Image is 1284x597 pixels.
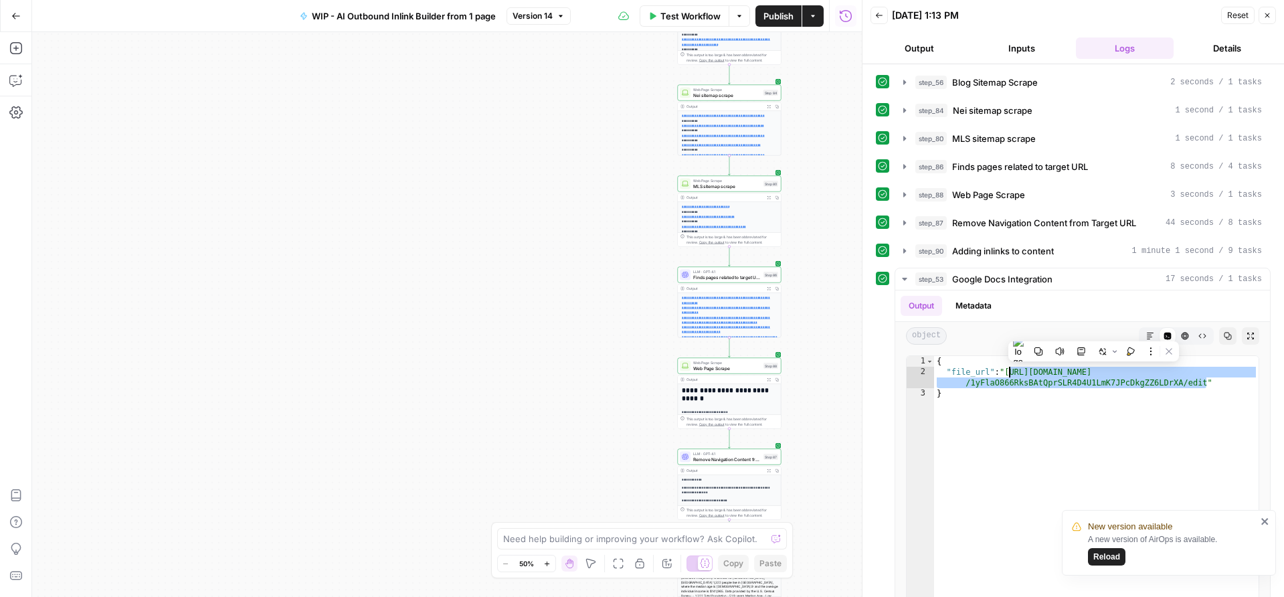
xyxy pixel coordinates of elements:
span: Google Docs Integration [952,272,1052,286]
button: Publish [755,5,802,27]
div: This output is too large & has been abbreviated for review. to view the full content. [686,234,778,245]
span: 2 seconds / 1 tasks [1170,76,1262,88]
span: Test Workflow [660,9,721,23]
span: Toggle code folding, rows 1 through 3 [926,356,933,367]
span: 1 second / 1 tasks [1175,104,1262,116]
g: Edge from step_80 to step_86 [729,247,731,266]
span: 17 seconds / 1 tasks [1166,273,1262,285]
span: Copy the output [699,513,725,517]
span: MLS sitemap scrape [952,132,1036,145]
button: Reload [1088,548,1125,566]
div: Output [686,286,763,291]
span: step_53 [915,272,947,286]
span: step_87 [915,216,947,230]
span: Web Page Scrape [693,360,761,365]
span: Finds pages related to target URL [952,160,1088,173]
span: Copy the output [699,58,725,62]
span: Version 14 [513,10,553,22]
span: 3 seconds / 1 tasks [1170,189,1262,201]
button: 1 minute 1 second / 9 tasks [895,240,1270,262]
div: Step 84 [763,90,779,96]
span: Nei sitemap scrape [693,92,761,98]
div: Output [686,195,763,200]
span: LLM · GPT-4.1 [693,269,761,274]
div: 2 [907,367,934,388]
button: 1 second / 1 tasks [895,128,1270,149]
button: Reset [1221,7,1255,24]
div: Output [686,468,763,473]
span: 1 minute 1 second / 9 tasks [1132,245,1262,257]
span: Nei sitemap scrape [953,104,1032,117]
span: Blog Sitemap Scrape [952,76,1038,89]
span: step_86 [915,160,947,173]
button: 8 seconds / 4 tasks [895,156,1270,177]
div: This output is too large & has been abbreviated for review. to view the full content. [686,507,778,518]
button: WIP - AI Outbound Inlink Builder from 1 page [292,5,504,27]
g: Edge from step_88 to step_87 [729,429,731,448]
button: Output [870,37,968,59]
button: Inputs [974,37,1071,59]
button: Paste [754,555,787,572]
button: Details [1179,37,1277,59]
button: 44 seconds / 8 tasks [895,212,1270,234]
button: 17 seconds / 1 tasks [895,268,1270,290]
g: Edge from step_56 to step_84 [729,65,731,84]
span: WIP - AI Outbound Inlink Builder from 1 page [312,9,496,23]
g: Edge from step_87 to step_90 [729,520,731,539]
span: Paste [759,558,782,570]
div: A new version of AirOps is available. [1088,533,1257,566]
span: Web Page Scrape [693,365,761,371]
span: step_84 [915,104,947,117]
div: Output [686,377,763,382]
button: Metadata [947,296,1000,316]
div: Step 80 [763,181,778,187]
g: Edge from step_84 to step_80 [729,156,731,175]
button: close [1261,516,1270,527]
button: 1 second / 1 tasks [895,100,1270,121]
div: Step 86 [763,272,778,278]
div: This output is too large & has been abbreviated for review. to view the full content. [686,416,778,427]
span: New version available [1088,520,1172,533]
span: 1 second / 1 tasks [1175,133,1262,145]
span: 8 seconds / 4 tasks [1170,161,1262,173]
span: Adding inlinks to content [952,244,1054,258]
span: Reload [1093,551,1120,563]
button: 2 seconds / 1 tasks [895,72,1270,93]
span: MLS sitemap scrape [693,183,761,189]
button: Copy [718,555,749,572]
button: Version 14 [507,7,571,25]
span: Copy [723,558,743,570]
span: Web Page Scrape [952,188,1025,201]
span: Copy the output [699,240,725,244]
span: object [906,327,947,345]
span: LLM · GPT-4.1 [693,451,761,456]
span: Finds pages related to target URL [693,274,761,280]
button: Logs [1076,37,1174,59]
div: 1 [907,356,934,367]
span: 50% [519,558,534,569]
button: Test Workflow [640,5,729,27]
span: step_90 [915,244,947,258]
div: This output is too large & has been abbreviated for review. to view the full content. [686,52,778,63]
button: 3 seconds / 1 tasks [895,184,1270,205]
div: Step 87 [763,454,778,460]
span: Reset [1227,9,1249,21]
span: step_88 [915,188,947,201]
span: Publish [763,9,794,23]
div: 3 [907,388,934,399]
div: Output [686,104,763,109]
button: Output [901,296,942,316]
div: Step 88 [763,363,778,369]
span: step_80 [915,132,947,145]
span: Copy the output [699,422,725,426]
span: Web Page Scrape [693,178,761,183]
span: Remove Navigation Content from Target URL [952,216,1136,230]
span: 44 seconds / 8 tasks [1166,217,1262,229]
g: Edge from step_86 to step_88 [729,338,731,357]
span: Web Page Scrape [693,87,761,92]
span: Remove Navigation Content from Target URL [693,456,761,462]
span: step_56 [915,76,947,89]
